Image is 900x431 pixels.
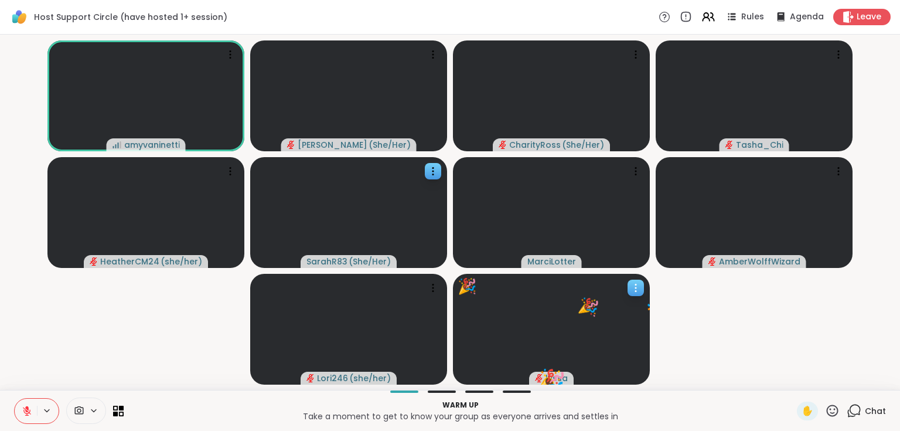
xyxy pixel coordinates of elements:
[526,356,577,406] button: 🎉
[124,139,180,151] span: amyvaninetti
[90,257,98,266] span: audio-muted
[161,256,202,267] span: ( she/her )
[131,400,790,410] p: Warm up
[34,11,227,23] span: Host Support Circle (have hosted 1+ session)
[562,139,604,151] span: ( She/Her )
[802,404,813,418] span: ✋
[509,139,561,151] span: CharityRoss
[100,256,159,267] span: HeatherCM24
[369,139,411,151] span: ( She/Her )
[458,275,476,298] div: 🎉
[857,11,881,23] span: Leave
[725,141,734,149] span: audio-muted
[131,410,790,422] p: Take a moment to get to know your group as everyone arrives and settles in
[719,256,800,267] span: AmberWolffWizard
[306,256,347,267] span: SarahR83
[708,257,717,266] span: audio-muted
[741,11,764,23] span: Rules
[298,139,367,151] span: [PERSON_NAME]
[527,256,576,267] span: MarciLotter
[790,11,824,23] span: Agenda
[499,141,507,149] span: audio-muted
[865,405,886,417] span: Chat
[9,7,29,27] img: ShareWell Logomark
[306,374,315,382] span: audio-muted
[349,372,391,384] span: ( she/her )
[287,141,295,149] span: audio-muted
[317,372,348,384] span: Lori246
[349,256,391,267] span: ( She/Her )
[736,139,783,151] span: Tasha_Chi
[570,287,608,325] button: 🎉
